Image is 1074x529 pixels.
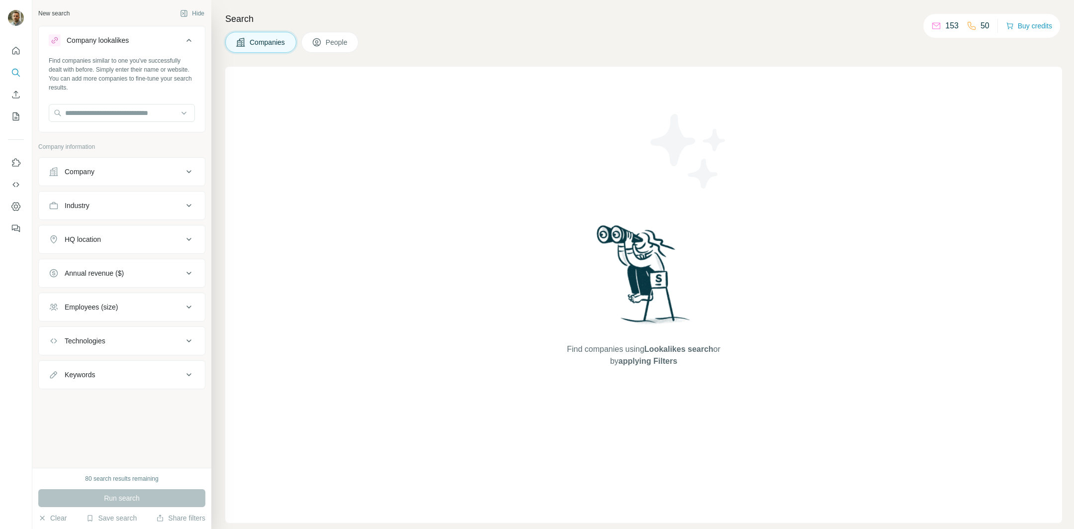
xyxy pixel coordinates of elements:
[65,336,105,346] div: Technologies
[38,142,205,151] p: Company information
[39,227,205,251] button: HQ location
[156,513,205,523] button: Share filters
[8,154,24,172] button: Use Surfe on LinkedIn
[39,295,205,319] button: Employees (size)
[65,234,101,244] div: HQ location
[981,20,989,32] p: 50
[8,219,24,237] button: Feedback
[8,64,24,82] button: Search
[592,222,696,333] img: Surfe Illustration - Woman searching with binoculars
[39,194,205,217] button: Industry
[945,20,959,32] p: 153
[644,345,714,353] span: Lookalikes search
[38,9,70,18] div: New search
[39,261,205,285] button: Annual revenue ($)
[65,201,89,211] div: Industry
[65,302,118,312] div: Employees (size)
[65,268,124,278] div: Annual revenue ($)
[49,56,195,92] div: Find companies similar to one you've successfully dealt with before. Simply enter their name or w...
[39,160,205,184] button: Company
[225,12,1062,26] h4: Search
[86,513,137,523] button: Save search
[8,107,24,125] button: My lists
[85,474,158,483] div: 80 search results remaining
[65,167,94,177] div: Company
[39,28,205,56] button: Company lookalikes
[65,370,95,380] div: Keywords
[173,6,211,21] button: Hide
[619,357,677,365] span: applying Filters
[8,42,24,60] button: Quick start
[8,198,24,215] button: Dashboard
[250,37,286,47] span: Companies
[8,176,24,194] button: Use Surfe API
[1006,19,1052,33] button: Buy credits
[326,37,349,47] span: People
[644,106,733,196] img: Surfe Illustration - Stars
[39,363,205,387] button: Keywords
[564,343,723,367] span: Find companies using or by
[39,329,205,353] button: Technologies
[8,86,24,104] button: Enrich CSV
[67,35,129,45] div: Company lookalikes
[8,10,24,26] img: Avatar
[38,513,67,523] button: Clear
